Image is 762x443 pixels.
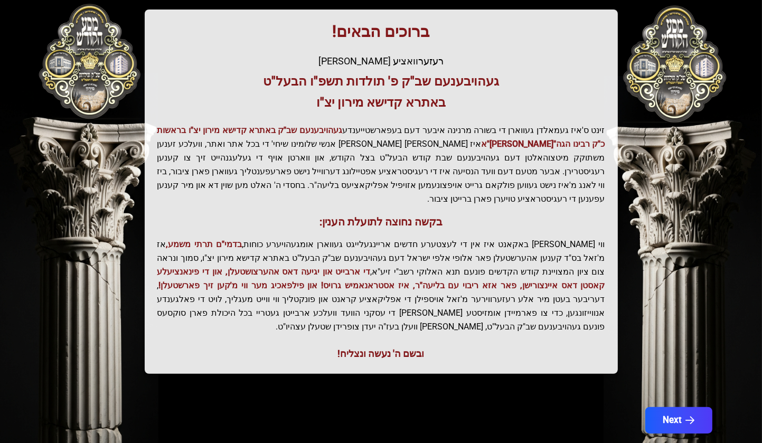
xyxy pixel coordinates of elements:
div: ובשם ה' נעשה ונצליח! [157,346,605,361]
h3: געהויבענעם שב"ק פ' תולדות תשפ"ו הבעל"ט [157,73,605,90]
p: ווי [PERSON_NAME] באקאנט איז אין די לעצטערע חדשים אריינגעלייגט געווארן אומגעהויערע כוחות, אז מ'זא... [157,238,605,334]
button: Next [645,407,712,433]
span: בדמי"ם תרתי משמע, [166,239,242,249]
h1: ברוכים הבאים! [157,22,605,41]
span: געהויבענעם שב"ק באתרא קדישא מירון יצ"ו בראשות כ"ק רבינו הגה"[PERSON_NAME]"א [157,125,605,149]
div: רעזערוואציע [PERSON_NAME] [157,54,605,69]
span: די ארבייט און יגיעה דאס אהערצושטעלן, און די פינאנציעלע קאסטן דאס איינצורישן, פאר אזא ריבוי עם בלי... [157,267,605,290]
p: זינט ס'איז געמאלדן געווארן די בשורה מרנינה איבער דעם בעפארשטייענדע איז [PERSON_NAME] [PERSON_NAME... [157,124,605,206]
h3: באתרא קדישא מירון יצ"ו [157,94,605,111]
h3: בקשה נחוצה לתועלת הענין: [157,214,605,229]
